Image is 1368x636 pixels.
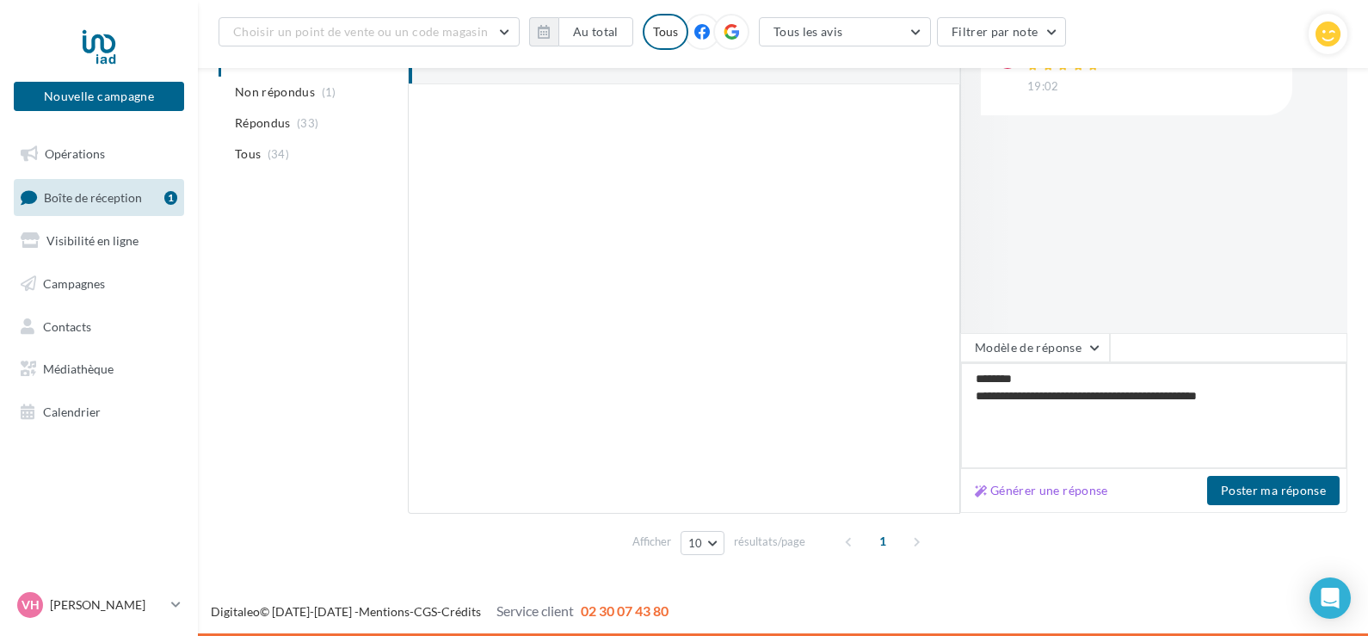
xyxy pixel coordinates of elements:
a: CGS [414,604,437,619]
button: Au total [529,17,633,46]
span: (33) [297,116,318,130]
button: 10 [681,531,724,555]
span: 19:02 [1027,79,1059,95]
span: Boîte de réception [44,189,142,204]
a: Campagnes [10,266,188,302]
span: Campagnes [43,276,105,291]
span: Calendrier [43,404,101,419]
button: Poster ma réponse [1207,476,1340,505]
span: Contacts [43,318,91,333]
button: Nouvelle campagne [14,82,184,111]
button: Tous les avis [759,17,931,46]
div: 1 [164,191,177,205]
a: Visibilité en ligne [10,223,188,259]
span: © [DATE]-[DATE] - - - [211,604,669,619]
span: 02 30 07 43 80 [581,602,669,619]
span: Service client [496,602,574,619]
span: (34) [268,147,289,161]
div: Open Intercom Messenger [1309,577,1351,619]
span: Tous les avis [773,24,843,39]
a: Digitaleo [211,604,260,619]
button: Modèle de réponse [960,333,1110,362]
span: Tous [235,145,261,163]
span: 10 [688,536,703,550]
p: [PERSON_NAME] [50,596,164,614]
span: Médiathèque [43,361,114,376]
a: VH [PERSON_NAME] [14,589,184,621]
a: Calendrier [10,394,188,430]
a: Opérations [10,136,188,172]
span: VH [22,596,40,614]
a: Mentions [359,604,410,619]
span: 1 [869,528,897,555]
a: Contacts [10,309,188,345]
span: (1) [322,85,336,99]
span: Opérations [45,146,105,161]
span: Afficher [632,534,671,550]
span: Visibilité en ligne [46,233,139,248]
button: Choisir un point de vente ou un code magasin [219,17,520,46]
button: Au total [558,17,633,46]
span: Choisir un point de vente ou un code magasin [233,24,488,39]
button: Filtrer par note [937,17,1067,46]
button: Générer une réponse [968,480,1115,501]
a: Médiathèque [10,351,188,387]
span: Répondus [235,114,291,132]
span: résultats/page [734,534,805,550]
span: Non répondus [235,83,315,101]
a: Crédits [441,604,481,619]
div: Tous [643,14,688,50]
a: Boîte de réception1 [10,179,188,216]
